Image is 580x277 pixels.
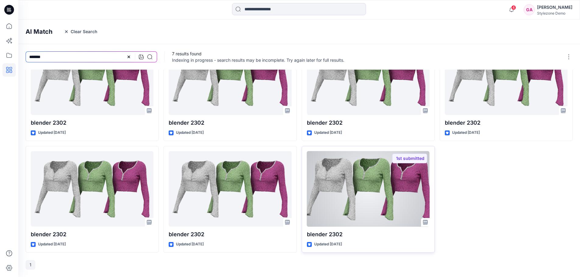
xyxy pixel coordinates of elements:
[26,28,52,35] h4: AI Match
[537,11,572,16] div: Stylezone Demo
[176,241,204,248] p: Updated [DATE]
[172,57,344,63] p: Indexing in progress - search results may be incomplete. Try again later for full results.
[524,4,535,15] div: GA
[38,241,66,248] p: Updated [DATE]
[169,230,291,239] p: blender 2302
[511,5,516,10] span: 4
[31,230,153,239] p: blender 2302
[31,40,153,115] a: blender 2302
[38,130,66,136] p: Updated [DATE]
[314,241,342,248] p: Updated [DATE]
[169,119,291,127] p: blender 2302
[537,4,572,11] div: [PERSON_NAME]
[176,130,204,136] p: Updated [DATE]
[307,151,430,227] a: blender 2302
[31,151,153,227] a: blender 2302
[445,40,568,115] a: blender 2302
[452,130,480,136] p: Updated [DATE]
[169,40,291,115] a: blender 2302
[60,27,101,36] button: Clear Search
[31,119,153,127] p: blender 2302
[307,40,430,115] a: blender 2302
[26,260,35,270] button: 1
[445,119,568,127] p: blender 2302
[172,50,344,57] p: 7 results found
[307,119,430,127] p: blender 2302
[314,130,342,136] p: Updated [DATE]
[169,151,291,227] a: blender 2302
[307,230,430,239] p: blender 2302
